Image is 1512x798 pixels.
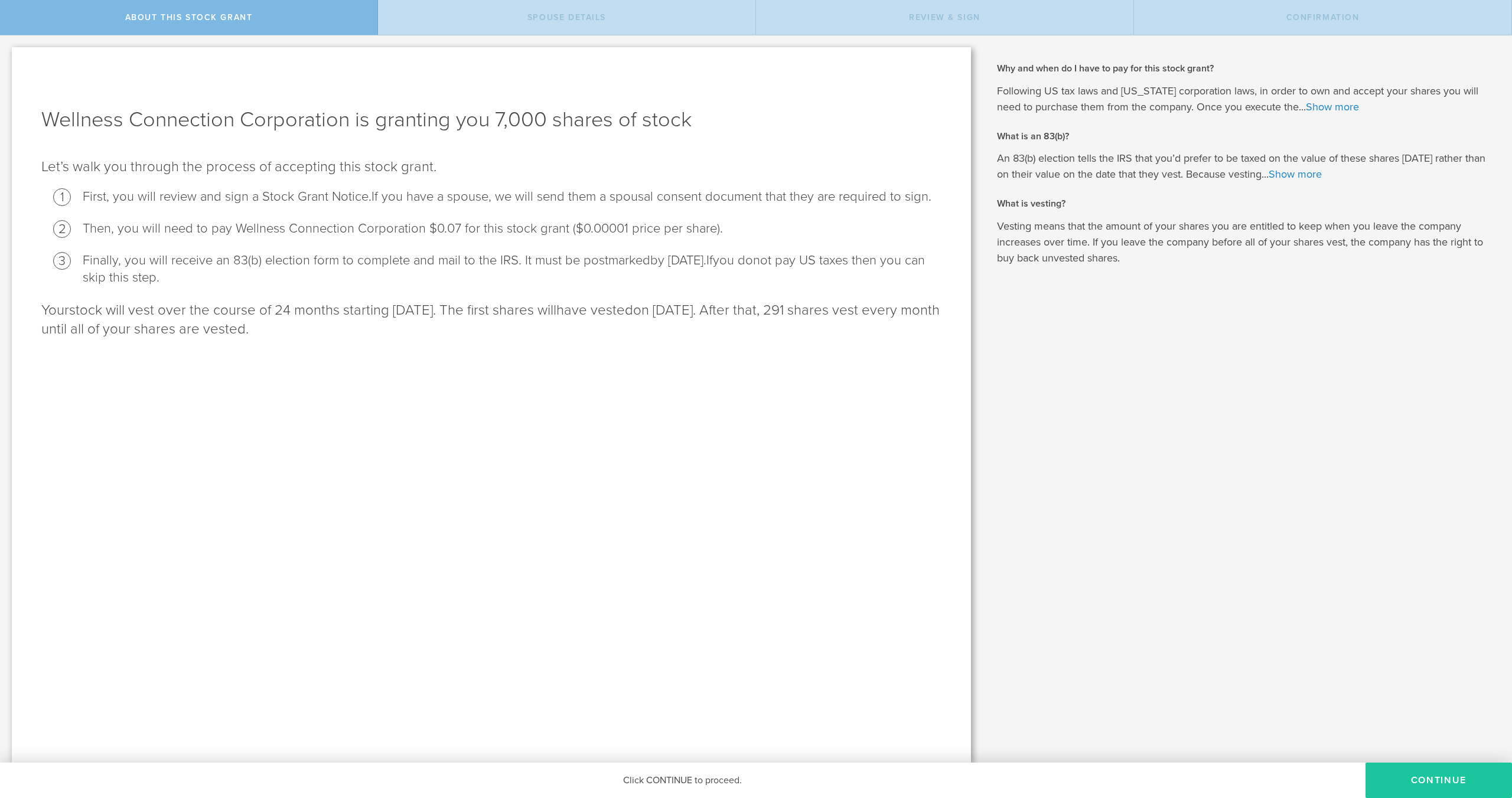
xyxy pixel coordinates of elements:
span: Review & Sign [909,12,980,22]
span: If you have a spouse, we will send them a spousal consent document that they are required to sign. [372,189,931,204]
button: CONTINUE [1366,763,1512,798]
p: Following US tax laws and [US_STATE] corporation laws, in order to own and accept your shares you... [997,83,1494,115]
span: About this stock grant [125,12,253,22]
h1: Wellness Connection Corporation is granting you 7,000 shares of stock [41,106,941,134]
span: by [DATE]. [650,253,706,268]
span: Confirmation [1286,12,1360,22]
span: you do [713,253,753,268]
li: First, you will review and sign a Stock Grant Notice. [83,188,941,205]
span: Spouse Details [527,12,606,22]
span: Your [41,302,69,319]
a: Show more [1269,168,1322,181]
p: Let’s walk you through the process of accepting this stock grant . [41,158,941,176]
li: Then, you will need to pay Wellness Connection Corporation $0.07 for this stock grant ($0.00001 p... [83,220,941,237]
li: Finally, you will receive an 83(b) election form to complete and mail to the IRS . It must be pos... [83,252,941,286]
p: An 83(b) election tells the IRS that you’d prefer to be taxed on the value of these shares [DATE]... [997,151,1494,182]
h2: Why and when do I have to pay for this stock grant? [997,62,1494,75]
h2: What is vesting? [997,197,1494,210]
p: stock will vest over the course of 24 months starting [DATE]. The first shares will on [DATE]. Af... [41,301,941,339]
span: have vested [556,302,633,319]
h2: What is an 83(b)? [997,130,1494,143]
a: Show more [1306,100,1359,113]
p: Vesting means that the amount of your shares you are entitled to keep when you leave the company ... [997,218,1494,266]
